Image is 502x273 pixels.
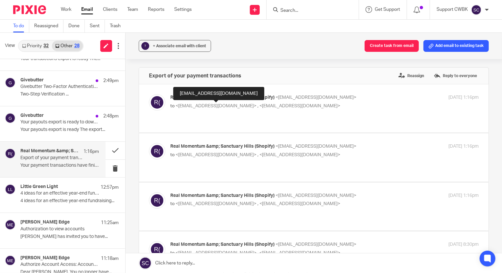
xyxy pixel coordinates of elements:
[15,24,89,29] a: payment_transactions_export_1.csv
[7,15,148,23] h4: Downloads
[170,242,275,247] span: Real Momentum &amp; Sanctuary Hills (Shopify)
[432,71,479,81] label: Reply to everyone
[170,104,175,108] span: to
[170,251,175,255] span: to
[397,71,426,81] label: Reassign
[275,144,356,149] span: <[EMAIL_ADDRESS][DOMAIN_NAME]>
[141,42,149,50] div: ?
[5,148,15,159] img: svg%3E
[176,104,256,108] span: <[EMAIL_ADDRESS][DOMAIN_NAME]>
[20,163,99,168] p: Your payment transactions have finished...
[259,104,340,108] span: <[EMAIL_ADDRESS][DOMAIN_NAME]>
[257,201,258,206] span: ,
[84,148,99,155] p: 1:16pm
[103,113,119,119] p: 2:48pm
[170,144,275,149] span: Real Momentum &amp; Sanctuary Hills (Shopify)
[20,184,58,190] h4: Little Green Light
[170,153,175,157] span: to
[149,241,165,258] img: svg%3E
[5,42,15,49] span: View
[365,40,419,52] button: Create task from email
[90,20,105,32] a: Sent
[13,5,46,14] img: Pixie
[149,143,165,159] img: svg%3E
[20,119,99,125] p: Your payouts export is ready to download!
[259,251,340,255] span: <[EMAIL_ADDRESS][DOMAIN_NAME]>
[139,40,211,52] button: ? + Associate email with client
[59,30,95,43] img: Shopify Logo
[34,20,63,32] a: Reassigned
[257,251,258,255] span: ,
[103,6,117,13] a: Clients
[259,201,340,206] span: <[EMAIL_ADDRESS][DOMAIN_NAME]>
[7,0,148,15] p: Your payment transactions have finished exporting and are ready to download.
[68,20,85,32] a: Done
[19,41,52,51] a: Priority32
[20,127,119,133] p: Your payouts export is ready The export...
[176,153,256,157] span: <[EMAIL_ADDRESS][DOMAIN_NAME]>
[101,255,119,262] p: 11:18am
[280,8,339,14] input: Search
[257,104,258,108] span: ,
[52,41,83,51] a: Other28
[101,184,119,191] p: 12:57pm
[20,84,99,90] p: Givebutter Two-Factor Authentication Code
[437,6,468,13] p: Support CWBK
[149,73,241,79] h4: Export of your payment transactions
[20,226,99,232] p: Authorization to view accounts
[448,94,479,101] p: [DATE] 1:16pm
[5,255,15,266] img: svg%3E
[448,143,479,150] p: [DATE] 1:16pm
[74,44,80,48] div: 28
[20,77,44,83] h4: Givebutter
[127,6,138,13] a: Team
[149,192,165,209] img: svg%3E
[176,201,256,206] span: <[EMAIL_ADDRESS][DOMAIN_NAME]>
[20,262,99,267] p: Authorize Account Access: Accounts revoked
[5,184,15,195] img: svg%3E
[5,77,15,88] img: svg%3E
[20,56,119,62] p: Your transactions export is ready The...
[110,20,126,32] a: Trash
[375,7,400,12] span: Get Support
[148,6,164,13] a: Reports
[275,95,356,100] span: <[EMAIL_ADDRESS][DOMAIN_NAME]>
[20,198,119,204] p: 4 ideas for an effective year-end fundraising...
[20,234,119,240] p: [PERSON_NAME] has invited you to have...
[448,192,479,199] p: [DATE] 1:16pm
[170,201,175,206] span: to
[20,220,70,225] h4: [PERSON_NAME] Edge
[61,6,71,13] a: Work
[20,255,70,261] h4: [PERSON_NAME] Edge
[176,251,256,255] span: <[EMAIL_ADDRESS][DOMAIN_NAME]>
[20,92,119,97] p: Two-Step Verification ...
[448,241,479,248] p: [DATE] 8:30pm
[149,94,165,111] img: svg%3E
[257,153,258,157] span: ,
[153,44,206,48] span: + Associate email with client
[20,155,83,161] p: Export of your payment transactions
[170,193,275,198] span: Real Momentum &amp; Sanctuary Hills (Shopify)
[259,153,340,157] span: <[EMAIL_ADDRESS][DOMAIN_NAME]>
[173,87,264,100] div: [EMAIL_ADDRESS][DOMAIN_NAME]
[20,113,44,118] h4: Givebutter
[20,191,99,196] p: 4 ideas for an effective year-end fundraising appeal
[5,113,15,123] img: svg%3E
[5,220,15,230] img: svg%3E
[43,44,49,48] div: 32
[20,148,80,154] h4: Real Momentum &amp; Sanctuary Hills (Shopify)
[174,6,192,13] a: Settings
[13,20,29,32] a: To do
[101,220,119,226] p: 11:25am
[423,40,489,52] button: Add email to existing task
[103,77,119,84] p: 2:49pm
[275,193,356,198] span: <[EMAIL_ADDRESS][DOMAIN_NAME]>
[471,5,482,15] img: svg%3E
[81,6,93,13] a: Email
[275,242,356,247] span: <[EMAIL_ADDRESS][DOMAIN_NAME]>
[170,95,275,100] span: Real Momentum &amp; Sanctuary Hills (Shopify)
